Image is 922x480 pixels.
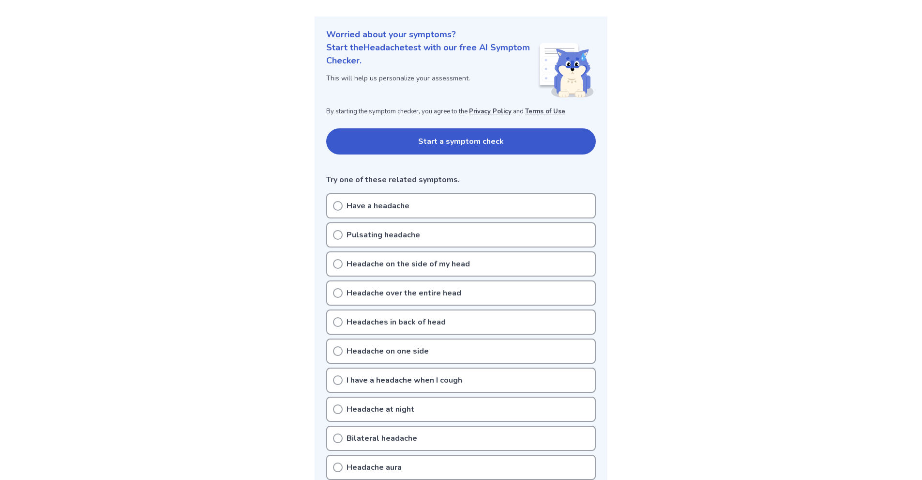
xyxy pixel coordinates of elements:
[538,43,594,97] img: Shiba
[326,107,596,117] p: By starting the symptom checker, you agree to the and
[326,174,596,186] p: Try one of these related symptoms.
[525,107,565,116] a: Terms of Use
[347,287,461,299] p: Headache over the entire head
[326,28,596,41] p: Worried about your symptoms?
[347,345,429,357] p: Headache on one side
[347,316,446,328] p: Headaches in back of head
[326,128,596,155] button: Start a symptom check
[347,403,414,415] p: Headache at night
[347,374,462,386] p: I have a headache when I cough
[347,229,420,241] p: Pulsating headache
[326,41,538,67] p: Start the Headache test with our free AI Symptom Checker.
[347,200,409,212] p: Have a headache
[347,258,470,270] p: Headache on the side of my head
[347,462,402,473] p: Headache aura
[469,107,512,116] a: Privacy Policy
[326,73,538,83] p: This will help us personalize your assessment.
[347,433,417,444] p: Bilateral headache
